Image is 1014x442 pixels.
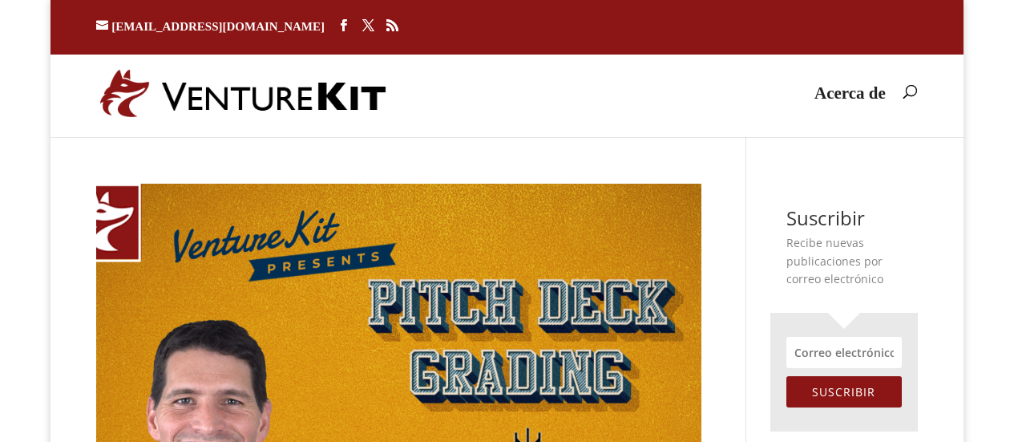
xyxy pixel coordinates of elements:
[786,205,865,231] font: Suscribir
[786,235,883,286] font: Recibe nuevas publicaciones por correo electrónico
[111,20,325,33] font: [EMAIL_ADDRESS][DOMAIN_NAME]
[814,83,886,103] font: Acerca de
[786,337,902,368] input: Correo electrónico
[786,376,902,408] button: SUSCRIBIR
[812,384,875,399] font: SUSCRIBIR
[96,20,325,33] a: [EMAIL_ADDRESS][DOMAIN_NAME]
[814,87,886,125] a: Acerca de
[100,69,386,118] img: Kit de emprendimiento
